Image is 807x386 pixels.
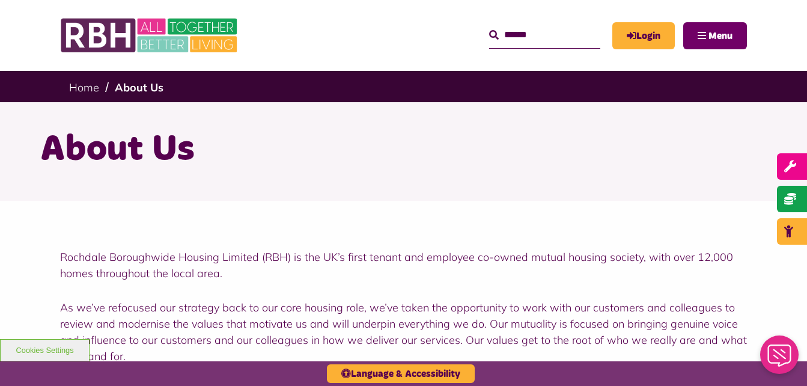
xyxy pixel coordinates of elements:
img: RBH [60,12,240,59]
h1: About Us [40,126,767,173]
a: MyRBH [612,22,675,49]
button: Navigation [683,22,747,49]
p: As we’ve refocused our strategy back to our core housing role, we’ve taken the opportunity to wor... [60,299,747,364]
p: Rochdale Boroughwide Housing Limited (RBH) is the UK’s first tenant and employee co-owned mutual ... [60,249,747,281]
span: Menu [708,31,732,41]
a: About Us [115,81,163,94]
button: Language & Accessibility [327,364,475,383]
iframe: Netcall Web Assistant for live chat [753,332,807,386]
a: Home [69,81,99,94]
input: Search [489,22,600,48]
